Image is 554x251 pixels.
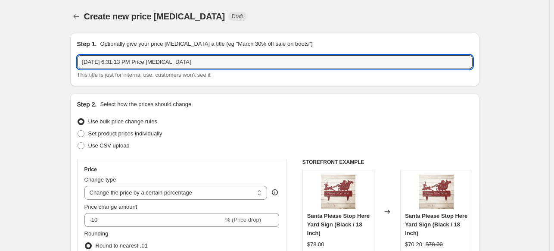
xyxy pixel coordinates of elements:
span: Rounding [84,230,109,237]
span: $78.00 [426,241,443,248]
span: Create new price [MEDICAL_DATA] [84,12,225,21]
span: This title is just for internal use, customers won't see it [77,72,211,78]
input: 30% off holiday sale [77,55,473,69]
span: Round to nearest .01 [96,242,148,249]
span: $70.20 [405,241,422,248]
span: Price change amount [84,204,137,210]
h3: Price [84,166,97,173]
input: -15 [84,213,224,227]
span: Change type [84,176,116,183]
h2: Step 2. [77,100,97,109]
span: Santa Please Stop Here Yard Sign (Black / 18 Inch) [405,213,467,236]
span: Draft [232,13,243,20]
span: % (Price drop) [225,216,261,223]
h2: Step 1. [77,40,97,48]
h6: STOREFRONT EXAMPLE [302,159,473,166]
p: Select how the prices should change [100,100,191,109]
span: Use bulk price change rules [88,118,157,125]
p: Optionally give your price [MEDICAL_DATA] a title (eg "March 30% off sale on boots") [100,40,312,48]
span: Set product prices individually [88,130,162,137]
button: Price change jobs [70,10,82,22]
img: Santa_Sleigh_Please_Stop_Here_Metal_Ou_Red_Simple_Wood_BKGD_Mockup_png_80x.jpg [321,175,355,209]
div: help [271,188,279,197]
span: Santa Please Stop Here Yard Sign (Black / 18 Inch) [307,213,370,236]
span: Use CSV upload [88,142,130,149]
img: Santa_Sleigh_Please_Stop_Here_Metal_Ou_Red_Simple_Wood_BKGD_Mockup_png_80x.jpg [419,175,454,209]
span: $78.00 [307,241,324,248]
